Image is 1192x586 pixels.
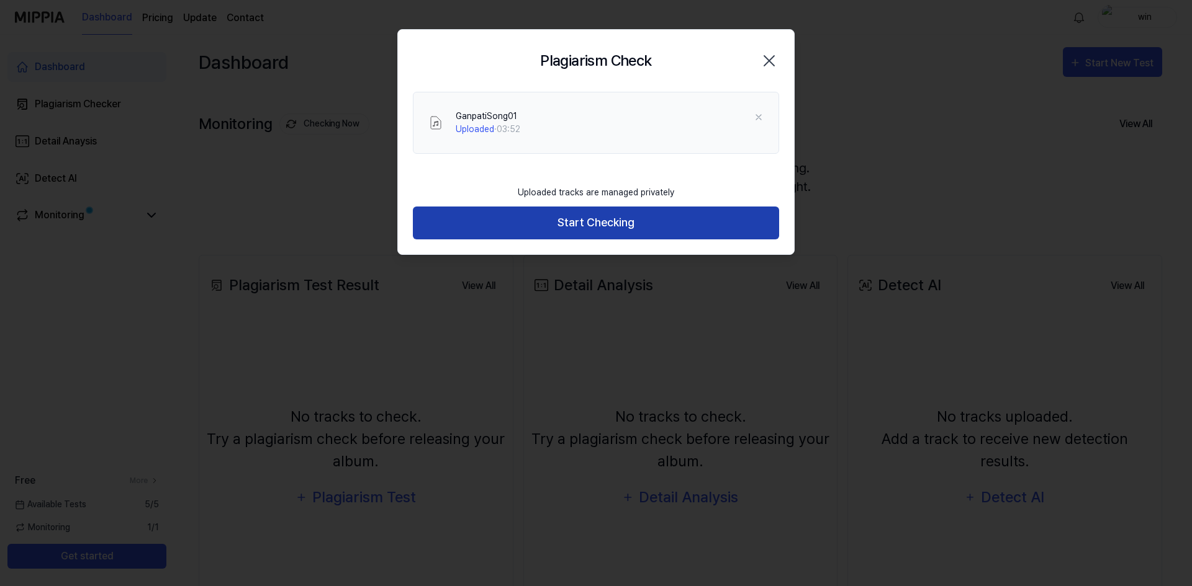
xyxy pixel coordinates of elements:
h2: Plagiarism Check [540,50,651,72]
img: File Select [428,115,443,130]
div: · 03:52 [456,123,520,136]
div: Uploaded tracks are managed privately [510,179,682,206]
span: Uploaded [456,124,494,134]
div: GanpatiSong01 [456,110,520,123]
button: Start Checking [413,206,779,239]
